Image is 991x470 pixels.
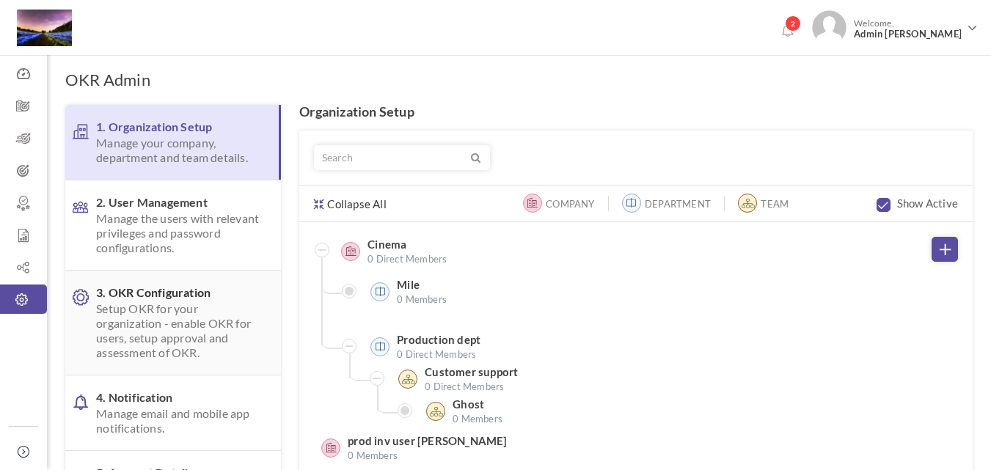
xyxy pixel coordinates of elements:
span: 3. OKR Configuration [96,285,263,360]
span: 0 Members [453,411,502,426]
label: Company [546,197,594,211]
span: 1. Organization Setup [96,120,261,165]
label: Customer support [425,364,518,379]
label: Production dept [397,332,480,347]
span: Admin [PERSON_NAME] [854,29,962,40]
label: Department [645,197,711,211]
a: Notifications [775,19,799,43]
label: prod inv user [PERSON_NAME] [348,433,507,448]
label: Ghost [453,397,484,411]
span: 0 Direct Members [397,347,480,361]
span: Manage your company, department and team details. [96,136,261,165]
img: Photo [812,10,846,45]
label: Show Active [897,196,958,210]
label: Team [761,197,789,211]
a: Photo Welcome,Admin [PERSON_NAME] [806,4,984,47]
span: 4. Notification [96,390,263,436]
a: Collapse All [314,186,387,211]
label: Mile [397,277,420,292]
span: 2. User Management [96,195,263,255]
span: Welcome, [846,10,965,47]
span: 0 Direct Members [425,379,518,394]
a: Add [932,237,958,262]
span: 0 Members [348,448,507,463]
span: Setup OKR for your organization - enable OKR for users, setup approval and assessment of OKR. [96,301,263,360]
span: 0 Direct Members [367,251,447,266]
span: Manage the users with relevant privileges and password configurations. [96,211,263,255]
span: 2 [785,15,801,32]
span: 0 Members [397,292,447,306]
label: Cinema [367,237,406,251]
span: Manage email and mobile app notifications. [96,406,263,436]
input: Search [315,146,469,169]
h1: OKR Admin [65,70,150,90]
img: Logo [17,10,72,46]
h4: Organization Setup [299,105,973,120]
